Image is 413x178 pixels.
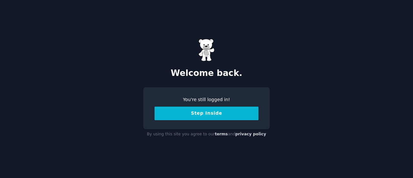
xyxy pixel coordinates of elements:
[155,96,258,103] div: You're still logged in!
[198,39,215,61] img: Gummy Bear
[155,107,258,120] button: Step Inside
[155,110,258,116] a: Step Inside
[235,132,266,136] a: privacy policy
[143,129,270,140] div: By using this site you agree to our and
[143,68,270,79] h2: Welcome back.
[215,132,228,136] a: terms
